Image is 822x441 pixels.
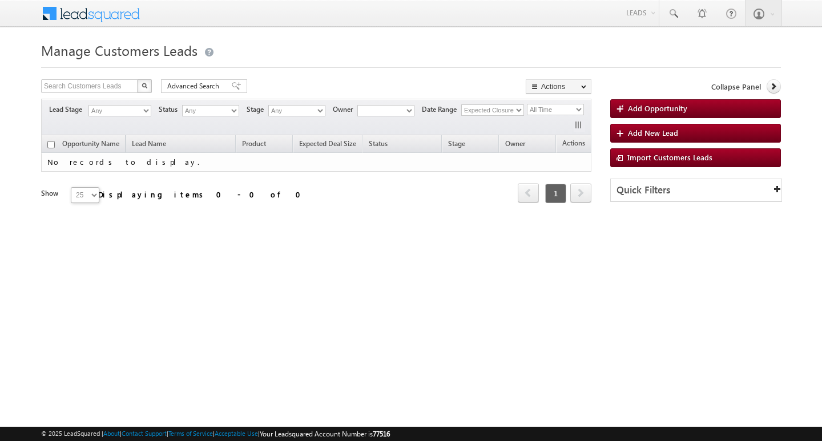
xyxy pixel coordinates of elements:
span: Import Customers Leads [627,152,712,162]
input: Check all records [47,141,55,148]
span: next [570,183,591,203]
span: Actions [557,137,591,152]
a: Stage [442,137,471,152]
a: Expected Deal Size [293,137,362,152]
span: Add New Lead [628,128,678,137]
span: Owner [505,139,525,148]
span: Manage Customers Leads [41,41,198,59]
span: Owner [333,104,357,115]
a: prev [518,184,539,203]
span: Opportunity Name [62,139,119,148]
span: Stage [448,139,465,148]
a: Acceptable Use [215,430,258,437]
span: Stage [247,104,268,115]
span: Product [242,139,266,148]
td: No records to display. [41,153,591,172]
span: prev [518,183,539,203]
span: 77516 [373,430,390,438]
a: Opportunity Name [57,137,125,152]
span: Status [159,104,182,115]
span: Add Opportunity [628,103,687,113]
span: Collapse Panel [711,82,761,92]
span: © 2025 LeadSquared | | | | | [41,428,390,439]
span: Lead Name [126,137,172,152]
span: Date Range [422,104,461,115]
span: 1 [545,184,566,203]
span: Advanced Search [167,81,223,91]
img: Search [142,83,147,88]
div: Show [41,188,62,199]
span: Lead Stage [49,104,87,115]
a: next [570,184,591,203]
button: Actions [526,79,591,94]
a: Contact Support [122,430,167,437]
a: Terms of Service [168,430,213,437]
div: Quick Filters [611,179,781,201]
span: Expected Deal Size [299,139,356,148]
a: Status [363,137,393,152]
a: About [103,430,120,437]
div: Displaying items 0 - 0 of 0 [98,188,308,201]
span: Your Leadsquared Account Number is [260,430,390,438]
